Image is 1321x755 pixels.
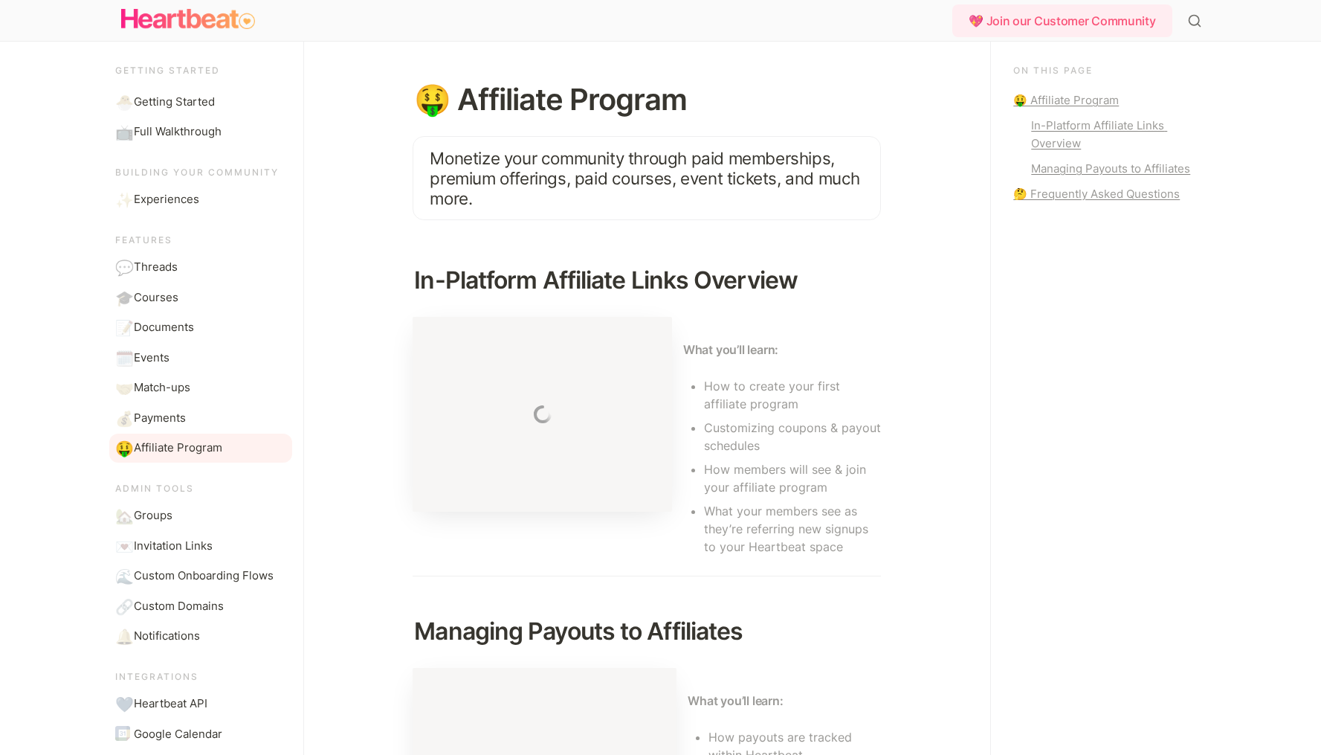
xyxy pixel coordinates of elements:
[109,118,292,147] a: 📺Full Walkthrough
[134,538,213,555] span: Invitation Links
[134,94,215,111] span: Getting Started
[109,253,292,282] a: 💬Threads
[115,289,130,304] span: 🎓
[1013,185,1195,203] a: 🤔 Frequently Asked Questions
[413,611,881,652] h2: Managing Payouts to Affiliates
[115,350,130,364] span: 🗓️
[134,695,207,713] span: Heartbeat API
[134,598,224,615] span: Custom Domains
[134,350,169,367] span: Events
[115,191,130,206] span: ✨
[115,410,130,425] span: 💰
[115,538,130,553] span: 💌
[109,562,292,591] a: 🌊Custom Onboarding Flows
[688,693,783,708] strong: What you’ll learn:
[952,4,1172,37] div: 💖 Join our Customer Community
[134,191,199,208] span: Experiences
[115,671,198,682] span: Integrations
[134,410,186,427] span: Payments
[952,4,1178,37] a: 💖 Join our Customer Community
[109,373,292,402] a: 🤝Match-ups
[704,500,881,558] li: What your members see as they’re referring new signups to your Heartbeat space
[115,628,130,643] span: 🔔
[115,440,130,454] span: 🤑
[109,434,292,463] a: 🤑Affiliate Program
[1013,65,1093,76] span: On this page
[413,83,881,117] h1: 🤑 Affiliate Program
[115,695,130,710] span: 💙
[704,458,881,498] li: How members will see & join your affiliate program
[1013,117,1195,152] a: In-Platform Affiliate Links Overview
[109,501,292,530] a: 🏡Groups
[115,123,130,138] span: 📺
[109,404,292,433] a: 💰Payments
[683,342,778,357] strong: What you’ll learn:
[134,259,178,276] span: Threads
[115,319,130,334] span: 📝
[109,592,292,621] a: 🔗Custom Domains
[134,123,222,141] span: Full Walkthrough
[1031,117,1195,152] div: In-Platform Affiliate Links Overview
[115,568,130,582] span: 🌊
[1031,160,1195,178] div: Managing Payouts to Affiliates
[115,259,130,274] span: 💬
[109,690,292,719] a: 💙Heartbeat API
[134,568,274,585] span: Custom Onboarding Flows
[115,726,131,741] img: Google Calendar
[109,344,292,373] a: 🗓️Events
[704,417,881,457] li: Customizing coupons & payout schedules
[115,598,130,613] span: 🔗
[134,726,222,743] span: Google Calendar
[109,720,292,749] a: Google CalendarGoogle Calendar
[109,532,292,561] a: 💌Invitation Links
[1013,91,1195,109] a: 🤑 Affiliate Program
[109,313,292,342] a: 📝Documents
[413,260,881,301] h2: In-Platform Affiliate Links Overview
[109,88,292,117] a: 🐣Getting Started
[115,234,172,245] span: Features
[1013,160,1195,178] a: Managing Payouts to Affiliates
[115,94,130,109] span: 🐣
[704,375,881,415] li: How to create your first affiliate program
[115,65,220,76] span: Getting started
[134,507,172,524] span: Groups
[121,4,255,34] img: Logo
[109,185,292,214] a: ✨Experiences
[109,622,292,651] a: 🔔Notifications
[134,440,222,457] span: Affiliate Program
[109,283,292,312] a: 🎓Courses
[115,483,194,494] span: Admin Tools
[115,507,130,522] span: 🏡
[115,379,130,394] span: 🤝
[134,319,194,336] span: Documents
[430,148,864,208] span: Monetize your community through paid memberships, premium offerings, paid courses, event tickets,...
[115,167,279,178] span: Building your community
[134,628,200,645] span: Notifications
[134,289,178,306] span: Courses
[134,379,190,396] span: Match-ups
